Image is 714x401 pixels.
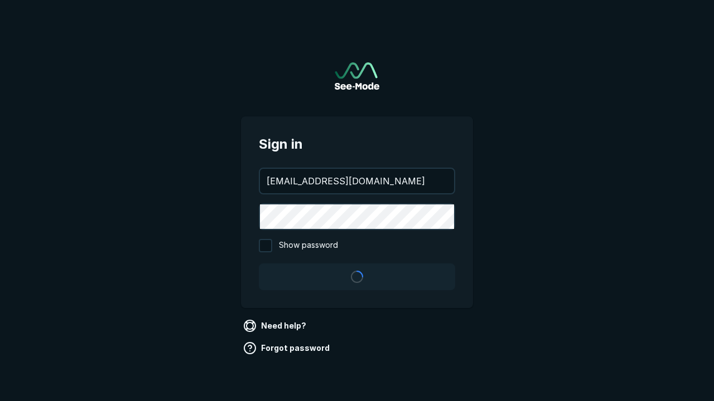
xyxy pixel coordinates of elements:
a: Go to sign in [335,62,379,90]
input: your@email.com [260,169,454,193]
span: Show password [279,239,338,252]
span: Sign in [259,134,455,154]
a: Need help? [241,317,311,335]
a: Forgot password [241,339,334,357]
img: See-Mode Logo [335,62,379,90]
